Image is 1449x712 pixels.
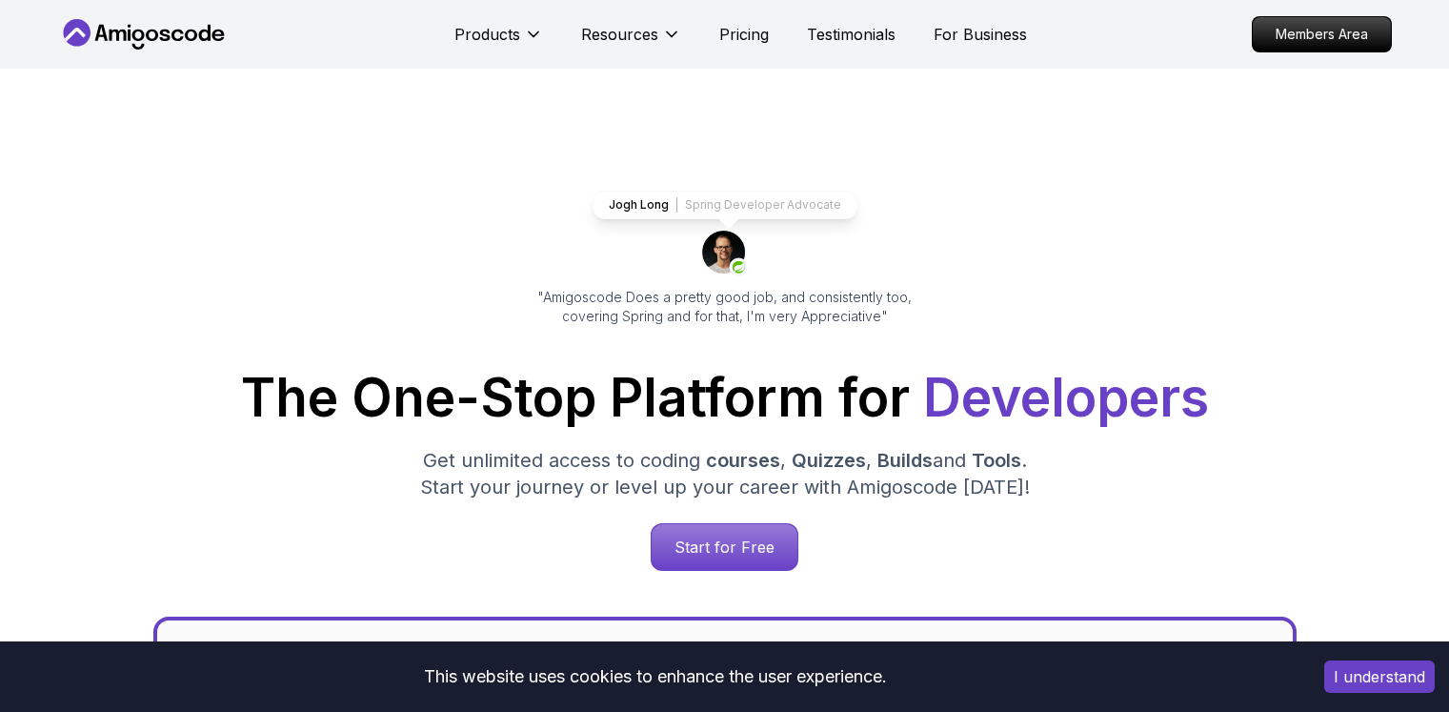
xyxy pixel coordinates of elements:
[923,366,1209,429] span: Developers
[454,23,543,61] button: Products
[1253,17,1391,51] p: Members Area
[14,656,1296,698] div: This website uses cookies to enhance the user experience.
[581,23,658,46] p: Resources
[609,197,669,213] p: Jogh Long
[73,372,1377,424] h1: The One-Stop Platform for
[877,449,933,472] span: Builds
[702,231,748,276] img: josh long
[972,449,1021,472] span: Tools
[719,23,769,46] a: Pricing
[792,449,866,472] span: Quizzes
[581,23,681,61] button: Resources
[652,524,797,570] p: Start for Free
[651,523,798,571] a: Start for Free
[934,23,1027,46] a: For Business
[807,23,896,46] a: Testimonials
[1324,661,1435,693] button: Accept cookies
[405,447,1045,500] p: Get unlimited access to coding , , and . Start your journey or level up your career with Amigosco...
[685,197,841,213] p: Spring Developer Advocate
[1252,16,1392,52] a: Members Area
[706,449,780,472] span: courses
[512,288,938,326] p: "Amigoscode Does a pretty good job, and consistently too, covering Spring and for that, I'm very ...
[454,23,520,46] p: Products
